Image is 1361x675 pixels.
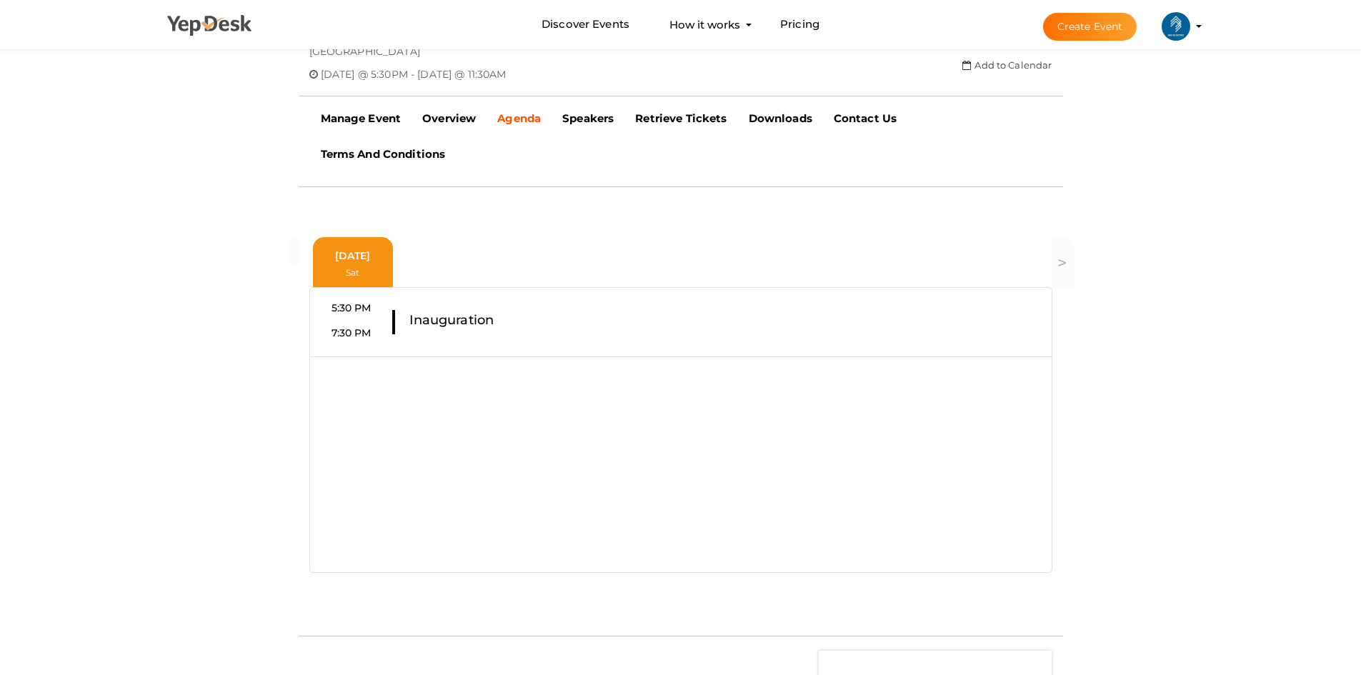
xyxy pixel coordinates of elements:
[542,11,629,38] a: Discover Events
[317,249,389,279] div: [DATE]
[1057,253,1067,273] span: >
[497,111,541,125] b: Agenda
[823,101,907,136] a: Contact Us
[487,101,552,136] a: Agenda
[552,101,624,136] a: Speakers
[409,310,494,331] label: Inauguration
[331,301,372,322] label: 5:30 PM
[331,326,372,340] label: 7:30 PM
[635,111,727,125] b: Retrieve Tickets
[834,111,897,125] b: Contact Us
[321,147,446,161] b: Terms And Conditions
[310,136,457,172] a: Terms And Conditions
[1162,12,1190,41] img: ACg8ocIlr20kWlusTYDilfQwsc9vjOYCKrm0LB8zShf3GP8Yo5bmpMCa=s100
[309,20,958,58] span: Govt. Engineering College Sreekrishnapuram, [GEOGRAPHIC_DATA], Mannampatta, Sreekrishnapuram, [GE...
[749,111,812,125] b: Downloads
[321,111,402,125] b: Manage Event
[780,11,819,38] a: Pricing
[412,101,487,136] a: Overview
[422,111,476,125] b: Overview
[310,101,412,136] a: Manage Event
[665,11,744,38] button: How it works
[1043,13,1137,41] button: Create Event
[321,57,507,81] span: [DATE] @ 5:30PM - [DATE] @ 11:30AM
[562,111,614,125] b: Speakers
[962,59,1052,71] a: Add to Calendar
[317,263,389,279] div: Sat
[738,101,823,136] a: Downloads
